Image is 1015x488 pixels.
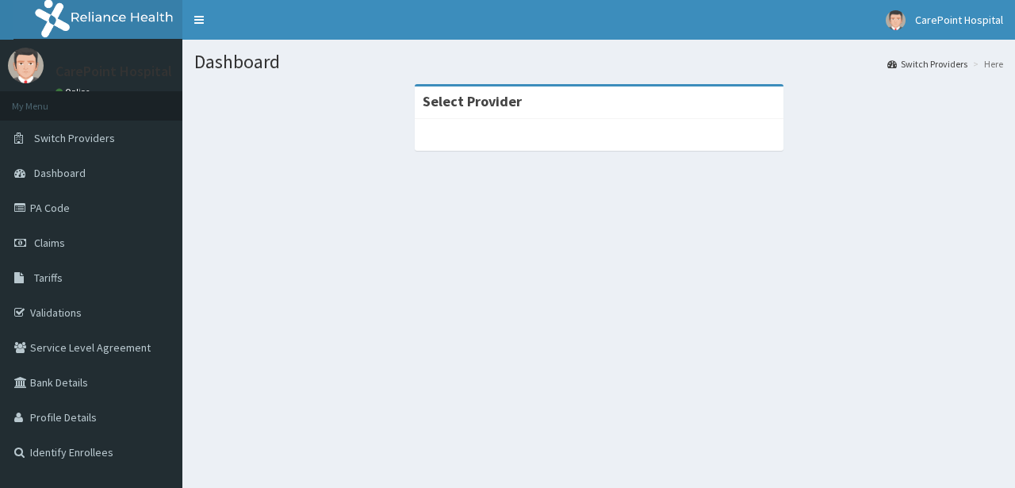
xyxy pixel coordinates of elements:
span: Switch Providers [34,131,115,145]
p: CarePoint Hospital [56,64,172,79]
span: Tariffs [34,271,63,285]
span: CarePoint Hospital [915,13,1003,27]
span: Dashboard [34,166,86,180]
img: User Image [886,10,906,30]
img: User Image [8,48,44,83]
a: Switch Providers [887,57,967,71]
strong: Select Provider [423,92,522,110]
a: Online [56,86,94,98]
span: Claims [34,236,65,250]
li: Here [969,57,1003,71]
h1: Dashboard [194,52,1003,72]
